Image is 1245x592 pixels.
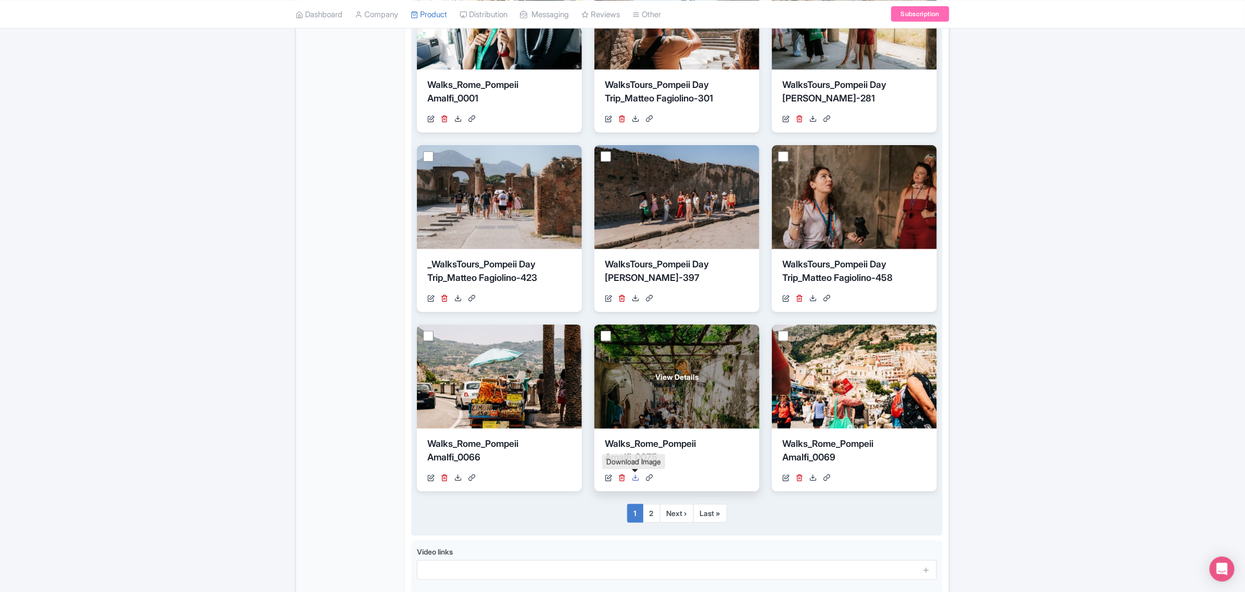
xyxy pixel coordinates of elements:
div: Walks_Rome_Pompeii Amalfi_0001 [427,78,571,109]
div: Open Intercom Messenger [1210,557,1235,582]
div: WalksTours_Pompeii Day Trip_Matteo Fagiolino-301 [605,78,749,109]
span: Video links [417,547,453,556]
div: Walks_Rome_Pompeii Amalfi_0075 [605,437,749,468]
a: Subscription [891,6,949,22]
div: Walks_Rome_Pompeii Amalfi_0066 [427,437,571,468]
div: WalksTours_Pompeii Day [PERSON_NAME]-397 [605,258,749,289]
div: WalksTours_Pompeii Day [PERSON_NAME]-281 [782,78,926,109]
span: View Details [655,371,698,382]
a: 2 [643,504,660,523]
div: Walks_Rome_Pompeii Amalfi_0069 [782,437,926,468]
a: Last » [693,504,727,523]
a: Next › [660,504,694,523]
div: WalksTours_Pompeii Day Trip_Matteo Fagiolino-458 [782,258,926,289]
div: _WalksTours_Pompeii Day Trip_Matteo Fagiolino-423 [427,258,571,289]
a: View Details [594,325,759,429]
a: 1 [627,504,643,523]
div: Download Image [602,454,665,469]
